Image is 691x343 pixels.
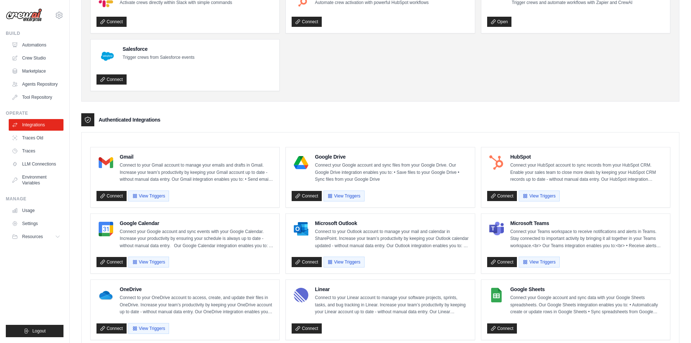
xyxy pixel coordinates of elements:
h4: Google Drive [315,153,469,160]
div: Build [6,30,63,36]
h4: Microsoft Outlook [315,220,469,227]
button: View Triggers [128,191,169,201]
a: Tool Repository [9,91,63,103]
a: Connect [96,257,127,267]
button: View Triggers [128,257,169,268]
p: Connect your Google account and sync files from your Google Drive. Our Google Drive integration e... [315,162,469,183]
button: View Triggers [324,191,364,201]
h4: OneDrive [120,286,273,293]
img: OneDrive Logo [99,288,113,302]
a: Connect [487,323,517,334]
span: Logout [32,328,46,334]
img: Gmail Logo [99,155,113,170]
a: Connect [292,257,322,267]
p: Trigger crews from Salesforce events [123,54,194,61]
p: Connect to your Gmail account to manage your emails and drafts in Gmail. Increase your team’s pro... [120,162,273,183]
h4: Google Calendar [120,220,273,227]
p: Connect to your Outlook account to manage your mail and calendar in SharePoint. Increase your tea... [315,228,469,250]
img: Google Drive Logo [294,155,308,170]
a: Usage [9,205,63,216]
img: Salesforce Logo [99,48,116,65]
a: Connect [487,257,517,267]
button: View Triggers [519,191,559,201]
a: Connect [96,17,127,27]
img: HubSpot Logo [489,155,504,170]
a: Connect [96,74,127,85]
p: Connect to your Linear account to manage your software projects, sprints, tasks, and bug tracking... [315,294,469,316]
img: Microsoft Teams Logo [489,222,504,236]
p: Connect your Google account and sync data with your Google Sheets spreadsheets. Our Google Sheets... [510,294,664,316]
h4: Linear [315,286,469,293]
a: Crew Studio [9,52,63,64]
a: Connect [292,323,322,334]
h4: Gmail [120,153,273,160]
button: Resources [9,231,63,242]
img: Microsoft Outlook Logo [294,222,308,236]
a: Marketplace [9,65,63,77]
a: Open [487,17,511,27]
p: Connect to your OneDrive account to access, create, and update their files in OneDrive. Increase ... [120,294,273,316]
h4: Microsoft Teams [510,220,664,227]
a: Connect [292,17,322,27]
h4: HubSpot [510,153,664,160]
a: Traces Old [9,132,63,144]
a: Integrations [9,119,63,131]
span: Resources [22,234,43,240]
button: View Triggers [128,323,169,334]
div: Operate [6,110,63,116]
img: Logo [6,8,42,22]
a: LLM Connections [9,158,63,170]
p: Connect your Google account and sync events with your Google Calendar. Increase your productivity... [120,228,273,250]
a: Automations [9,39,63,51]
a: Environment Variables [9,171,63,189]
a: Connect [487,191,517,201]
h4: Salesforce [123,45,194,53]
button: View Triggers [519,257,559,268]
h3: Authenticated Integrations [99,116,160,123]
a: Connect [96,191,127,201]
a: Traces [9,145,63,157]
a: Connect [96,323,127,334]
button: View Triggers [324,257,364,268]
div: Manage [6,196,63,202]
a: Settings [9,218,63,229]
img: Google Calendar Logo [99,222,113,236]
img: Google Sheets Logo [489,288,504,302]
p: Connect your HubSpot account to sync records from your HubSpot CRM. Enable your sales team to clo... [510,162,664,183]
a: Connect [292,191,322,201]
img: Linear Logo [294,288,308,302]
h4: Google Sheets [510,286,664,293]
button: Logout [6,325,63,337]
a: Agents Repository [9,78,63,90]
p: Connect your Teams workspace to receive notifications and alerts in Teams. Stay connected to impo... [510,228,664,250]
